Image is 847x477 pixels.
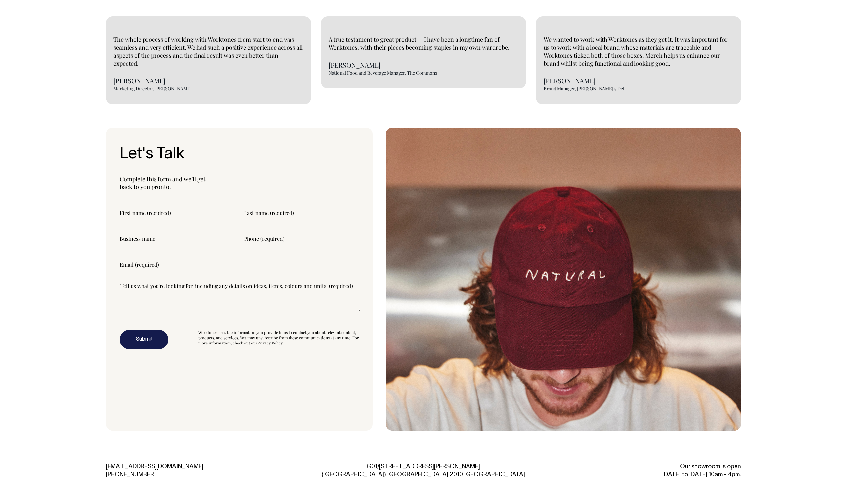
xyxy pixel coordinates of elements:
[198,330,359,349] div: Worktones uses the information you provide to us to contact you about relevant content, products,...
[120,330,168,349] button: Submit
[113,35,303,67] p: The whole process of working with Worktones from start to end was seamless and very efficient. We...
[120,205,235,221] input: First name (required)
[386,128,741,431] img: Untitled_design_1bf594e4-9114-4ce3-8867-b5a6cff050b7.png
[120,146,359,163] h3: Let's Talk
[113,77,303,84] p: [PERSON_NAME]
[113,86,303,91] p: Marketing Director, [PERSON_NAME]
[106,464,203,470] a: [EMAIL_ADDRESS][DOMAIN_NAME]
[544,86,734,91] p: Brand Manager, [PERSON_NAME]’s Deli
[120,256,359,273] input: Email (required)
[329,70,518,75] p: National Food and Beverage Manager, The Commons
[544,35,734,67] p: We wanted to work with Worktones as they get it. It was important for us to work with a local bra...
[329,35,518,51] p: A true testament to great product — I have been a longtime fan of Worktones, with their pieces be...
[120,175,359,191] p: Complete this form and we’ll get back to you pronto.
[329,61,518,69] p: [PERSON_NAME]
[120,231,235,247] input: Business name
[544,77,734,84] p: [PERSON_NAME]
[257,340,283,345] a: Privacy Policy
[244,205,359,221] input: Last name (required)
[244,231,359,247] input: Phone (required)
